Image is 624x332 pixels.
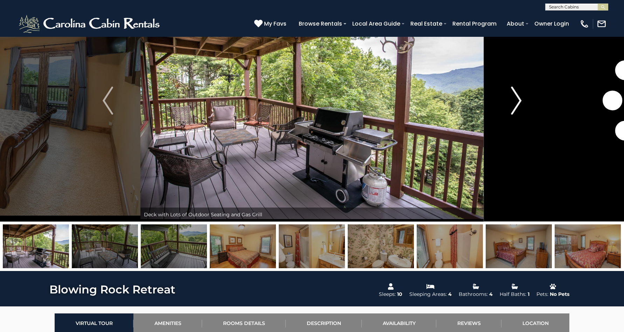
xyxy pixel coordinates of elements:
a: Rental Program [449,18,500,30]
img: White-1-2.png [18,13,163,34]
img: 163264204 [210,224,276,268]
img: 163264207 [486,224,552,268]
div: Deck with Lots of Outdoor Seating and Gas Grill [140,208,484,222]
a: Browse Rentals [295,18,346,30]
span: My Favs [264,19,286,28]
a: Owner Login [531,18,573,30]
img: 163264206 [417,224,483,268]
a: My Favs [254,19,288,28]
img: 163264202 [3,224,69,268]
a: Real Estate [407,18,446,30]
img: arrow [103,87,113,115]
img: 163264208 [555,224,621,268]
img: phone-regular-white.png [580,19,589,29]
img: 163264205 [348,224,414,268]
img: 163264203 [141,224,207,268]
img: 163264199 [279,224,345,268]
img: mail-regular-white.png [597,19,606,29]
img: 163264197 [72,224,138,268]
a: About [503,18,528,30]
img: arrow [511,87,521,115]
a: Local Area Guide [349,18,404,30]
